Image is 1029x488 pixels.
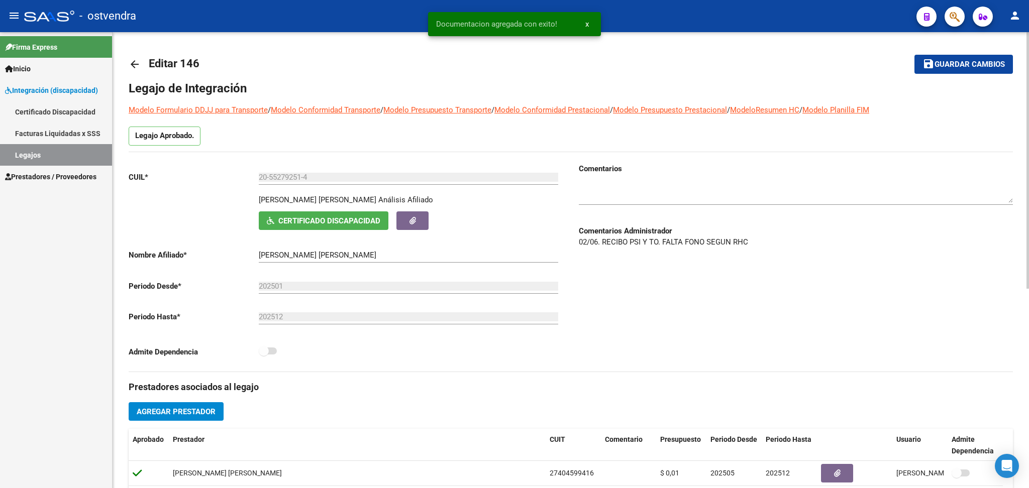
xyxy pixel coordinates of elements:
span: Guardar cambios [935,60,1005,69]
span: Prestador [173,435,204,443]
span: CUIT [550,435,565,443]
mat-icon: menu [8,10,20,22]
span: [PERSON_NAME] [DATE] [896,469,975,477]
span: 27404599416 [550,469,594,477]
span: Usuario [896,435,921,443]
div: [PERSON_NAME] [PERSON_NAME] [173,467,282,479]
datatable-header-cell: Presupuesto [656,429,706,462]
h3: Comentarios [579,163,1013,174]
datatable-header-cell: Periodo Desde [706,429,762,462]
span: Periodo Hasta [766,435,811,443]
span: Prestadores / Proveedores [5,171,96,182]
a: Modelo Formulario DDJJ para Transporte [129,105,268,114]
mat-icon: person [1009,10,1021,22]
datatable-header-cell: Admite Dependencia [948,429,1003,462]
div: Open Intercom Messenger [995,454,1019,478]
a: Modelo Conformidad Prestacional [494,105,610,114]
datatable-header-cell: Usuario [892,429,948,462]
a: Modelo Presupuesto Prestacional [613,105,727,114]
p: 02/06. RECIBO PSI Y TO. FALTA FONO SEGUN RHC [579,236,1013,248]
h3: Comentarios Administrador [579,225,1013,236]
datatable-header-cell: Comentario [601,429,656,462]
button: x [577,15,597,33]
h3: Prestadores asociados al legajo [129,380,1013,394]
p: CUIL [129,172,259,183]
span: Presupuesto [660,435,701,443]
a: Modelo Planilla FIM [802,105,869,114]
h1: Legajo de Integración [129,80,1013,96]
span: Firma Express [5,42,57,53]
button: Guardar cambios [914,55,1013,73]
p: Admite Dependencia [129,346,259,357]
datatable-header-cell: Periodo Hasta [762,429,817,462]
span: Documentacion agregada con exito! [436,19,557,29]
a: Modelo Presupuesto Transporte [383,105,491,114]
span: Certificado Discapacidad [278,216,380,225]
a: ModeloResumen HC [730,105,799,114]
span: Agregar Prestador [137,407,216,416]
span: Admite Dependencia [952,435,994,455]
span: Comentario [605,435,643,443]
div: Análisis Afiliado [378,194,433,205]
button: Agregar Prestador [129,402,224,421]
span: 202512 [766,469,790,477]
datatable-header-cell: Aprobado [129,429,169,462]
p: Periodo Hasta [129,311,259,322]
a: Modelo Conformidad Transporte [271,105,380,114]
mat-icon: save [922,58,935,70]
datatable-header-cell: Prestador [169,429,546,462]
span: 202505 [710,469,735,477]
p: Nombre Afiliado [129,250,259,261]
span: - ostvendra [79,5,136,27]
mat-icon: arrow_back [129,58,141,70]
p: Legajo Aprobado. [129,127,200,146]
span: Aprobado [133,435,164,443]
p: Periodo Desde [129,281,259,292]
span: Integración (discapacidad) [5,85,98,96]
datatable-header-cell: CUIT [546,429,601,462]
p: [PERSON_NAME] [PERSON_NAME] [259,194,376,205]
button: Certificado Discapacidad [259,211,388,230]
span: $ 0,01 [660,469,679,477]
span: Periodo Desde [710,435,757,443]
span: Inicio [5,63,31,74]
span: Editar 146 [149,57,199,70]
span: x [585,20,589,29]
